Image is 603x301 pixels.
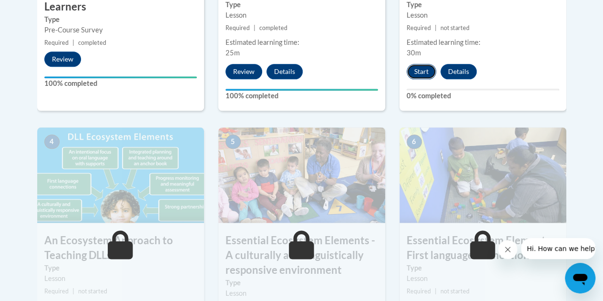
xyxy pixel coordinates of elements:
label: Type [44,14,197,25]
iframe: Close message [498,240,517,259]
span: | [435,288,437,295]
span: 25m [225,49,240,57]
span: Required [44,39,69,46]
span: | [72,39,74,46]
label: Type [407,263,559,273]
h3: An Ecosystem Approach to Teaching DLLs [37,233,204,263]
span: completed [259,24,287,31]
div: Your progress [44,76,197,78]
div: Your progress [225,89,378,91]
button: Details [440,64,477,79]
span: 6 [407,135,422,149]
img: Course Image [399,127,566,223]
h3: Essential Ecosystem Elements - A culturally and linguistically responsive environment [218,233,385,277]
div: Lesson [225,10,378,21]
span: Required [44,288,69,295]
div: Lesson [407,10,559,21]
span: 5 [225,135,241,149]
div: Estimated learning time: [225,37,378,48]
iframe: Message from company [521,238,595,259]
button: Review [225,64,262,79]
div: Lesson [225,288,378,299]
span: not started [440,24,470,31]
span: Required [407,24,431,31]
span: not started [440,288,470,295]
label: 0% completed [407,91,559,101]
label: 100% completed [44,78,197,89]
div: Estimated learning time: [407,37,559,48]
h3: Essential Ecosystem Elements - First language connections [399,233,566,263]
div: Pre-Course Survey [44,25,197,35]
button: Review [44,52,81,67]
span: 30m [407,49,421,57]
label: Type [225,278,378,288]
span: Required [225,24,250,31]
span: | [435,24,437,31]
iframe: Button to launch messaging window [565,263,595,293]
button: Start [407,64,436,79]
button: Details [266,64,303,79]
img: Course Image [37,127,204,223]
label: 100% completed [225,91,378,101]
span: not started [78,288,107,295]
span: | [254,24,256,31]
span: 4 [44,135,60,149]
div: Lesson [44,273,197,284]
img: Course Image [218,127,385,223]
span: Hi. How can we help? [6,7,77,14]
label: Type [44,263,197,273]
div: Lesson [407,273,559,284]
span: | [72,288,74,295]
span: Required [407,288,431,295]
span: completed [78,39,106,46]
